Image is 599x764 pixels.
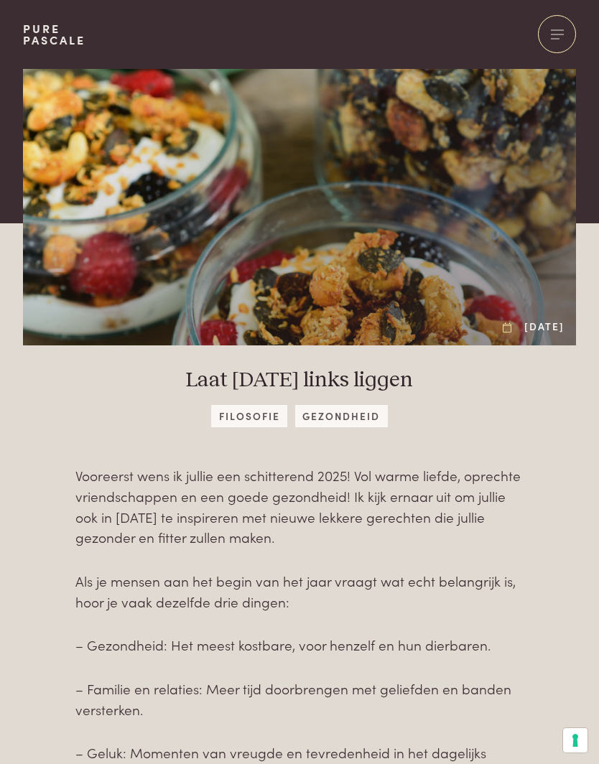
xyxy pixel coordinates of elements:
span: Filosofie [211,405,287,427]
a: PurePascale [23,23,85,46]
div: [DATE] [503,319,565,334]
p: Vooreerst wens ik jullie een schitterend 2025! Vol warme liefde, oprechte vriendschappen en een g... [75,465,524,548]
h1: Laat [DATE] links liggen [186,367,413,393]
button: Uw voorkeuren voor toestemming voor trackingtechnologieën [563,728,588,753]
span: Gezondheid [295,405,388,427]
p: Als je mensen aan het begin van het jaar vraagt wat echt belangrijk is, hoor je vaak dezelfde dri... [75,571,524,612]
p: – Familie en relaties: Meer tijd doorbrengen met geliefden en banden versterken. [75,679,524,719]
p: – Gezondheid: Het meest kostbare, voor henzelf en hun dierbaren. [75,635,524,656]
